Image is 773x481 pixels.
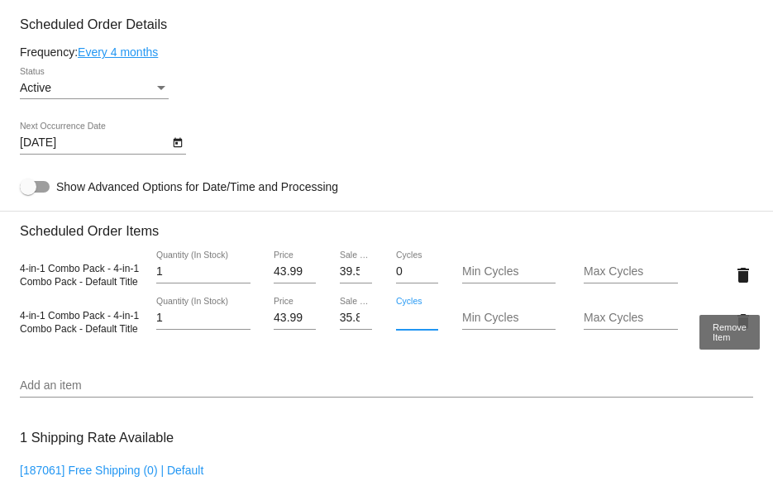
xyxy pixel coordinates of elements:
[20,81,51,94] span: Active
[78,45,158,59] a: Every 4 months
[20,263,139,288] span: 4-in-1 Combo Pack - 4-in-1 Combo Pack - Default Title
[274,312,316,325] input: Price
[462,312,556,325] input: Min Cycles
[169,133,186,150] button: Open calendar
[396,312,438,325] input: Cycles
[340,265,373,279] input: Sale Price
[462,265,556,279] input: Min Cycles
[733,265,753,285] mat-icon: delete
[20,379,753,393] input: Add an item
[156,265,251,279] input: Quantity (In Stock)
[584,312,678,325] input: Max Cycles
[20,136,169,150] input: Next Occurrence Date
[156,312,251,325] input: Quantity (In Stock)
[20,82,169,95] mat-select: Status
[56,179,338,195] span: Show Advanced Options for Date/Time and Processing
[340,312,373,325] input: Sale Price
[20,45,753,59] div: Frequency:
[20,464,203,477] a: [187061] Free Shipping (0) | Default
[584,265,678,279] input: Max Cycles
[733,312,753,331] mat-icon: delete
[20,211,753,239] h3: Scheduled Order Items
[20,17,753,32] h3: Scheduled Order Details
[274,265,316,279] input: Price
[396,265,438,279] input: Cycles
[20,420,174,455] h3: 1 Shipping Rate Available
[20,310,139,335] span: 4-in-1 Combo Pack - 4-in-1 Combo Pack - Default Title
